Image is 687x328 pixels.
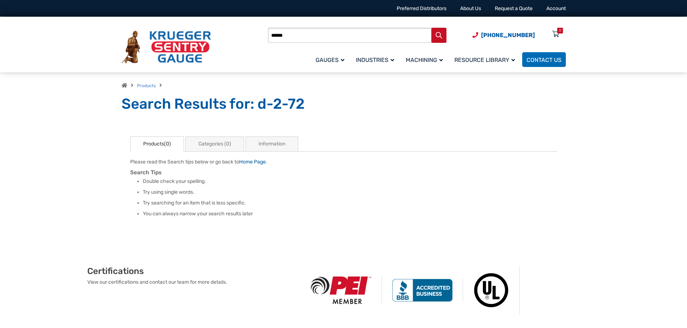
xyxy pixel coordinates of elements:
[130,158,557,166] p: Please read the Search tips below or go back to .
[527,57,562,63] span: Contact Us
[406,57,443,63] span: Machining
[450,51,522,68] a: Resource Library
[87,266,301,277] h2: Certifications
[460,5,481,12] a: About Us
[130,169,557,176] h3: Search Tips
[143,210,557,217] li: You can always narrow your search results later
[143,178,557,185] li: Double check your spelling.
[311,51,352,68] a: Gauges
[546,5,566,12] a: Account
[454,57,515,63] span: Resource Library
[559,28,561,33] div: 0
[143,199,557,207] li: Try searching for an item that is less specific.
[382,279,463,302] img: BBB
[122,31,211,64] img: Krueger Sentry Gauge
[246,136,298,152] a: Information
[463,266,520,315] img: Underwriters Laboratories
[185,136,244,152] a: Categories (0)
[130,136,184,152] a: Products(0)
[352,51,401,68] a: Industries
[522,52,566,67] a: Contact Us
[401,51,450,68] a: Machining
[137,83,156,88] a: Products
[87,278,301,286] p: View our certifications and contact our team for more details.
[143,189,557,196] li: Try using single words.
[481,32,535,39] span: [PHONE_NUMBER]
[122,95,566,113] h1: Search Results for: d-2-72
[397,5,446,12] a: Preferred Distributors
[356,57,394,63] span: Industries
[495,5,533,12] a: Request a Quote
[316,57,344,63] span: Gauges
[301,277,382,304] img: PEI Member
[472,31,535,40] a: Phone Number (920) 434-8860
[239,159,266,165] a: Home Page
